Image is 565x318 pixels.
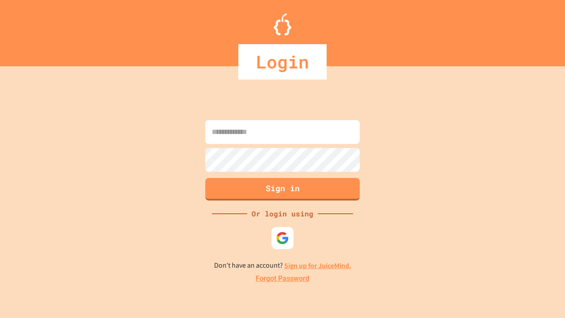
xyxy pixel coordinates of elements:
[205,178,360,201] button: Sign in
[238,44,327,79] div: Login
[284,261,351,270] a: Sign up for JuiceMind.
[256,273,309,284] a: Forgot Password
[214,260,351,271] p: Don't have an account?
[276,231,289,245] img: google-icon.svg
[274,13,291,35] img: Logo.svg
[247,208,318,219] div: Or login using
